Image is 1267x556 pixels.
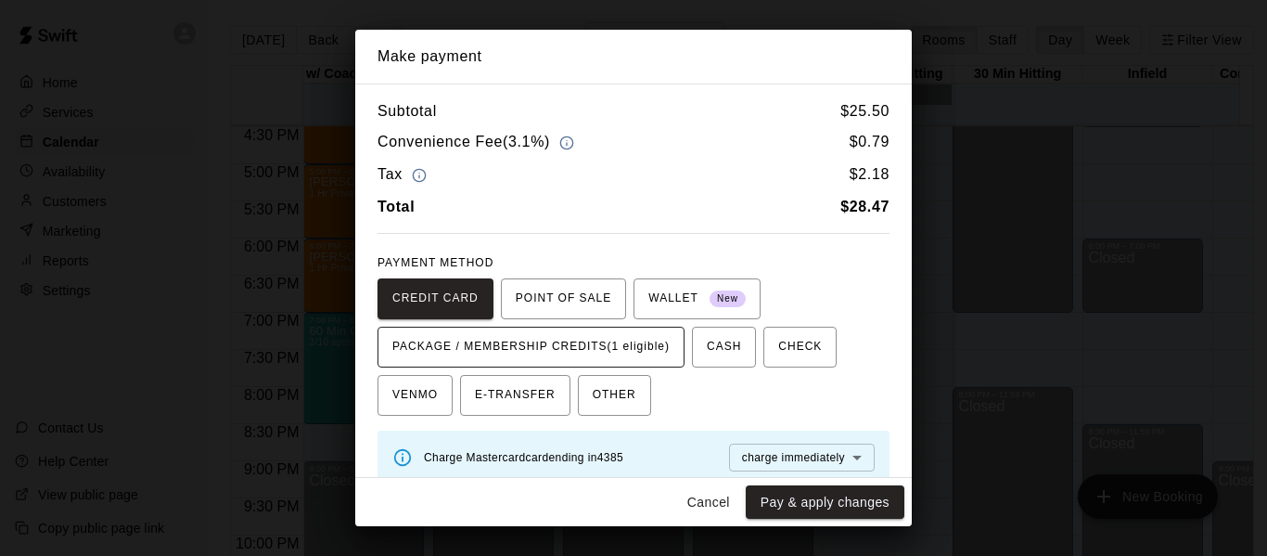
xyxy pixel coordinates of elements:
span: CREDIT CARD [392,284,479,314]
button: Pay & apply changes [746,485,904,520]
span: CHECK [778,332,822,362]
h6: $ 25.50 [840,99,889,123]
b: $ 28.47 [840,199,889,214]
h6: $ 2.18 [850,162,889,187]
button: CHECK [763,327,837,368]
button: OTHER [578,375,651,416]
span: OTHER [593,381,636,410]
button: Cancel [679,485,738,520]
button: WALLET New [633,278,761,319]
span: CASH [707,332,741,362]
button: E-TRANSFER [460,375,570,416]
h2: Make payment [355,30,912,84]
span: Charge Mastercard card ending in 4385 [424,451,623,464]
span: VENMO [392,381,438,410]
h6: Tax [378,162,431,187]
h6: Subtotal [378,99,437,123]
span: PAYMENT METHOD [378,256,493,269]
span: E-TRANSFER [475,381,556,410]
span: New [710,287,746,312]
span: charge immediately [742,451,845,464]
span: POINT OF SALE [516,284,611,314]
h6: Convenience Fee ( 3.1% ) [378,130,579,155]
h6: $ 0.79 [850,130,889,155]
button: VENMO [378,375,453,416]
b: Total [378,199,415,214]
button: CREDIT CARD [378,278,493,319]
button: PACKAGE / MEMBERSHIP CREDITS(1 eligible) [378,327,685,368]
span: WALLET [648,284,746,314]
button: POINT OF SALE [501,278,626,319]
button: CASH [692,327,756,368]
span: PACKAGE / MEMBERSHIP CREDITS (1 eligible) [392,332,670,362]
